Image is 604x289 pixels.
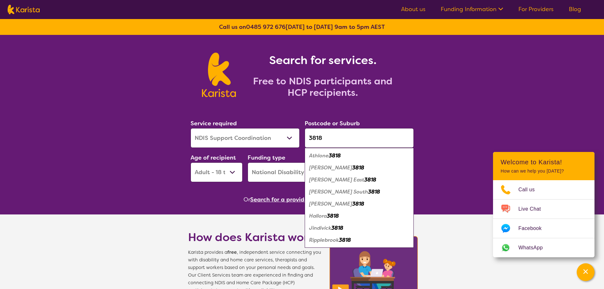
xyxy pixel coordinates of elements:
em: 3818 [329,152,341,159]
a: 0485 972 676 [246,23,286,31]
h2: Welcome to Karista! [501,158,587,166]
div: Channel Menu [493,152,594,257]
div: Drouin South 3818 [308,186,411,198]
em: 3818 [368,188,380,195]
b: Call us on [DATE] to [DATE] 9am to 5pm AEST [219,23,385,31]
em: [PERSON_NAME] [309,200,352,207]
span: Live Chat [518,204,549,214]
label: Postcode or Suburb [305,120,360,127]
span: Call us [518,185,542,194]
em: Ripplebrook [309,237,339,243]
a: Blog [569,5,581,13]
div: Hallora 3818 [308,210,411,222]
em: Jindivick [309,225,331,231]
em: [PERSON_NAME] [309,164,352,171]
p: How can we help you [DATE]? [501,168,587,174]
ul: Choose channel [493,180,594,257]
h1: How does Karista work? [188,230,321,245]
button: Channel Menu [577,263,594,281]
div: Athlone 3818 [308,150,411,162]
input: Type [305,128,414,148]
em: 3818 [331,225,343,231]
a: Funding Information [441,5,503,13]
img: Karista logo [202,53,236,97]
label: Funding type [248,154,285,161]
h1: Search for services. [244,53,402,68]
span: Facebook [518,224,549,233]
em: 3818 [327,213,339,219]
b: free [227,249,237,255]
em: Hallora [309,213,327,219]
span: WhatsApp [518,243,550,253]
div: Jindivick 3818 [308,222,411,234]
label: Age of recipient [191,154,236,161]
div: Drouin West 3818 [308,198,411,210]
em: 3818 [352,200,364,207]
em: [PERSON_NAME] South [309,188,368,195]
em: 3818 [339,237,351,243]
button: Search for a provider to leave a review [250,195,360,204]
div: Drouin 3818 [308,162,411,174]
em: 3818 [364,176,376,183]
label: Service required [191,120,237,127]
h2: Free to NDIS participants and HCP recipients. [244,76,402,98]
a: About us [401,5,425,13]
span: Or [244,195,250,204]
em: [PERSON_NAME] East [309,176,364,183]
div: Ripplebrook 3818 [308,234,411,246]
em: Athlone [309,152,329,159]
em: 3818 [352,164,364,171]
img: Karista logo [8,5,40,14]
a: Web link opens in a new tab. [493,238,594,257]
a: For Providers [518,5,554,13]
div: Drouin East 3818 [308,174,411,186]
